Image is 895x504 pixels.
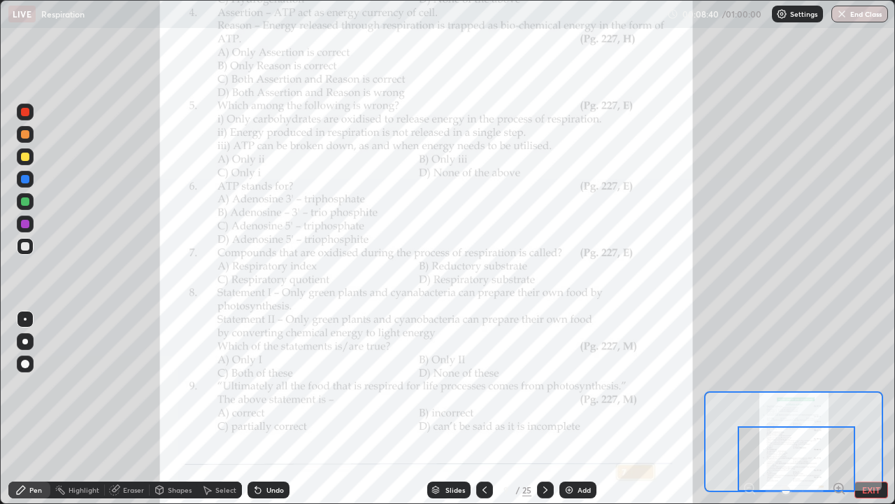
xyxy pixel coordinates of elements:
[564,484,575,496] img: add-slide-button
[515,486,520,494] div: /
[123,486,144,493] div: Eraser
[266,486,284,493] div: Undo
[776,8,787,20] img: class-settings-icons
[831,6,888,22] button: End Class
[445,486,465,493] div: Slides
[854,482,888,498] button: EXIT
[499,486,513,494] div: 9
[168,486,192,493] div: Shapes
[522,484,531,496] div: 25
[69,486,99,493] div: Highlight
[836,8,847,20] img: end-class-cross
[41,8,85,20] p: Respiration
[215,486,236,493] div: Select
[29,486,42,493] div: Pen
[790,10,817,17] p: Settings
[13,8,31,20] p: LIVE
[578,486,591,493] div: Add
